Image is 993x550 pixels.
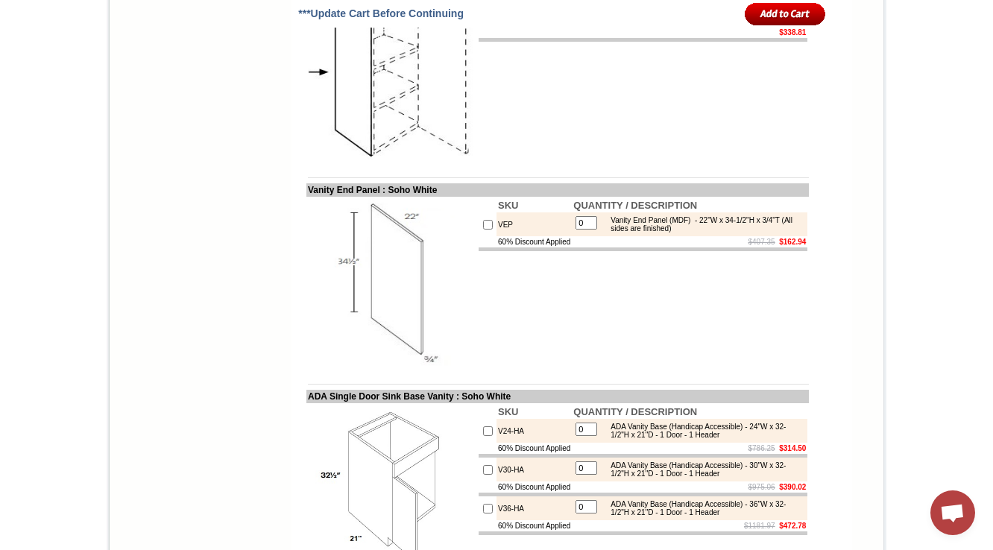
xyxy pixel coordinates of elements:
b: QUANTITY / DESCRIPTION [573,200,697,211]
div: ADA Vanity Base (Handicap Accessible) - 36"W x 32-1/2"H x 21"D - 1 Door - 1 Header [603,500,804,516]
b: QUANTITY / DESCRIPTION [573,406,697,417]
td: 60% Discount Applied [497,481,572,493]
b: SKU [498,200,518,211]
td: V30-HA [497,458,572,481]
td: ADA Single Door Sink Base Vanity : Soho White [306,390,809,403]
s: $786.25 [748,444,775,452]
td: VEP [497,212,572,236]
td: [PERSON_NAME] White Shaker [128,68,174,84]
b: SKU [498,406,518,417]
b: FPDF error: [6,6,70,19]
td: V36-HA [497,496,572,520]
s: $407.35 [748,238,775,246]
td: Bellmonte Maple [256,68,294,83]
div: Open chat [930,490,975,535]
b: $390.02 [779,483,806,491]
span: ***Update Cart Before Continuing [298,7,464,19]
b: $162.94 [779,238,806,246]
div: ADA Vanity Base (Handicap Accessible) - 30"W x 32-1/2"H x 21"D - 1 Door - 1 Header [603,461,804,478]
td: 60% Discount Applied [497,236,572,247]
div: ADA Vanity Base (Handicap Accessible) - 24"W x 32-1/2"H x 21"D - 1 Door - 1 Header [603,423,804,439]
body: Alpha channel not supported: images/W0936_cnc_2.1.jpg.png [6,6,151,46]
td: Baycreek Gray [175,68,213,83]
s: $1181.97 [744,522,775,530]
img: Vanity End Panel [308,198,476,366]
td: [PERSON_NAME] Yellow Walnut [81,68,126,84]
b: $472.78 [779,522,806,530]
input: Add to Cart [745,1,826,26]
td: Alabaster Shaker [40,68,78,83]
td: Vanity End Panel : Soho White [306,183,809,197]
td: 60% Discount Applied [497,443,572,454]
div: Vanity End Panel (MDF) - 22"W x 34-1/2"H x 3/4"T (All sides are finished) [603,216,804,233]
td: V24-HA [497,419,572,443]
td: 60% Discount Applied [497,520,572,531]
b: $338.81 [779,28,806,37]
s: $975.06 [748,483,775,491]
b: $314.50 [779,444,806,452]
td: Beachwood Oak Shaker [215,68,253,84]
